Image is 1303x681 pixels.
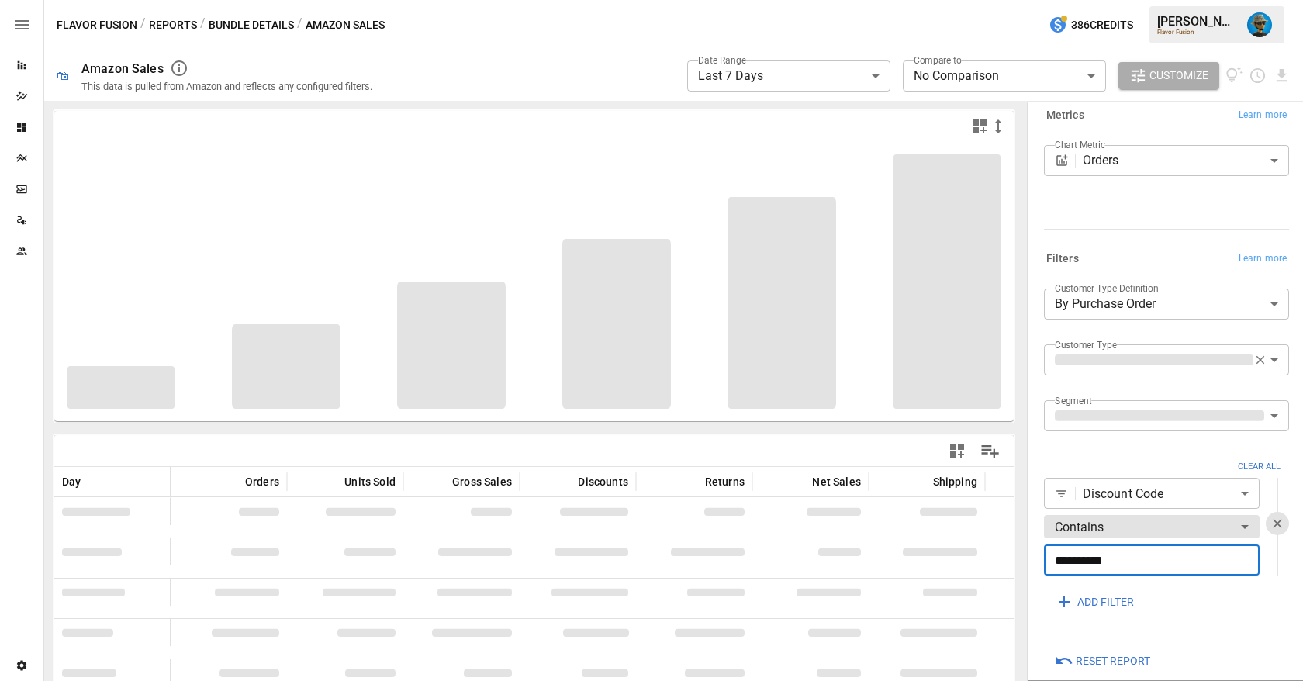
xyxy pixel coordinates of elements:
[705,474,745,489] span: Returns
[149,16,197,35] button: Reports
[1273,67,1291,85] button: Download report
[973,434,1007,468] button: Manage Columns
[452,474,512,489] span: Gross Sales
[62,474,81,489] span: Day
[83,471,105,493] button: Sort
[1044,289,1289,320] div: By Purchase Order
[1247,12,1272,37] img: Lance Quejada
[1157,29,1238,36] div: Flavor Fusion
[81,81,372,92] div: This data is pulled from Amazon and reflects any configured filters.
[1055,338,1117,351] label: Customer Type
[1157,14,1238,29] div: [PERSON_NAME]
[1118,62,1219,90] button: Customize
[81,61,164,76] div: Amazon Sales
[903,60,1106,92] div: No Comparison
[245,474,279,489] span: Orders
[933,474,977,489] span: Shipping
[1055,394,1091,407] label: Segment
[698,68,763,83] span: Last 7 Days
[1249,67,1267,85] button: Schedule report
[297,16,302,35] div: /
[57,16,137,35] button: Flavor Fusion
[140,16,146,35] div: /
[1044,647,1161,675] button: Reset Report
[1229,456,1289,479] button: Clear ALl
[1055,282,1159,295] label: Customer Type Definition
[578,474,628,489] span: Discounts
[321,471,343,493] button: Sort
[1076,652,1150,671] span: Reset Report
[914,54,962,67] label: Compare to
[1071,16,1133,35] span: 386 Credits
[1046,107,1084,124] h6: Metrics
[812,474,861,489] span: Net Sales
[789,471,810,493] button: Sort
[1044,588,1145,616] button: ADD FILTER
[1238,3,1281,47] button: Lance Quejada
[1046,251,1079,268] h6: Filters
[682,471,703,493] button: Sort
[344,474,396,489] span: Units Sold
[200,16,206,35] div: /
[429,471,451,493] button: Sort
[222,471,244,493] button: Sort
[910,471,931,493] button: Sort
[698,54,746,67] label: Date Range
[1044,511,1260,542] div: Contains
[555,471,576,493] button: Sort
[1239,108,1287,123] span: Learn more
[1083,485,1235,503] span: Discount Code
[1149,66,1208,85] span: Customize
[1239,251,1287,267] span: Learn more
[1083,145,1289,176] div: Orders
[209,16,294,35] button: Bundle Details
[1042,11,1139,40] button: 386Credits
[57,68,69,83] div: 🛍
[1225,62,1243,90] button: View documentation
[1077,593,1134,612] span: ADD FILTER
[1055,138,1105,151] label: Chart Metric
